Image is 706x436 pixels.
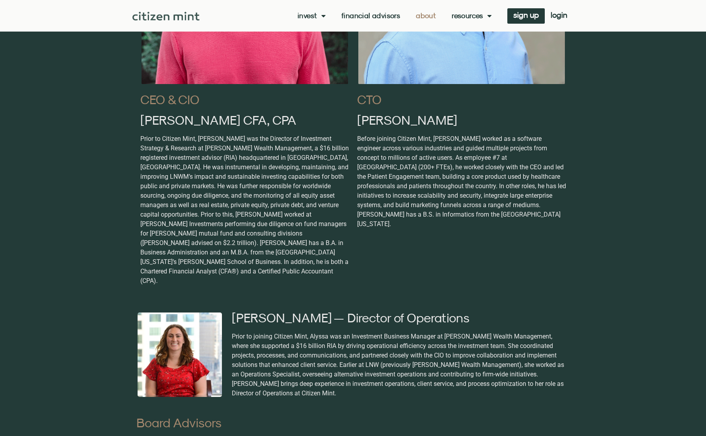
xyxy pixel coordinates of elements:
p: Prior to Citizen Mint, [PERSON_NAME] was the Director of Investment Strategy & Research at [PERSO... [140,134,349,286]
h2: Board Advisors [136,416,570,429]
div: Prior to joining Citizen Mint, Alyssa was an Investment Business Manager at [PERSON_NAME] Wealth ... [232,332,567,398]
h2: CEO & CIO [140,93,349,106]
span: login [551,12,567,18]
h2: [PERSON_NAME] [357,114,566,126]
nav: Menu [298,12,492,20]
a: sign up [507,8,545,24]
a: About [416,12,436,20]
h2: [PERSON_NAME] CFA, CPA [140,114,349,126]
span: Before joining Citizen Mint, [PERSON_NAME] worked as a software engineer across various industrie... [357,135,566,228]
h2: [PERSON_NAME] — Director of Operations [232,311,567,324]
a: Resources [452,12,492,20]
img: Citizen Mint [132,12,200,21]
h2: CTO [357,93,566,106]
a: login [545,8,573,24]
a: Financial Advisors [341,12,400,20]
span: sign up [513,12,539,18]
a: Invest [298,12,326,20]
